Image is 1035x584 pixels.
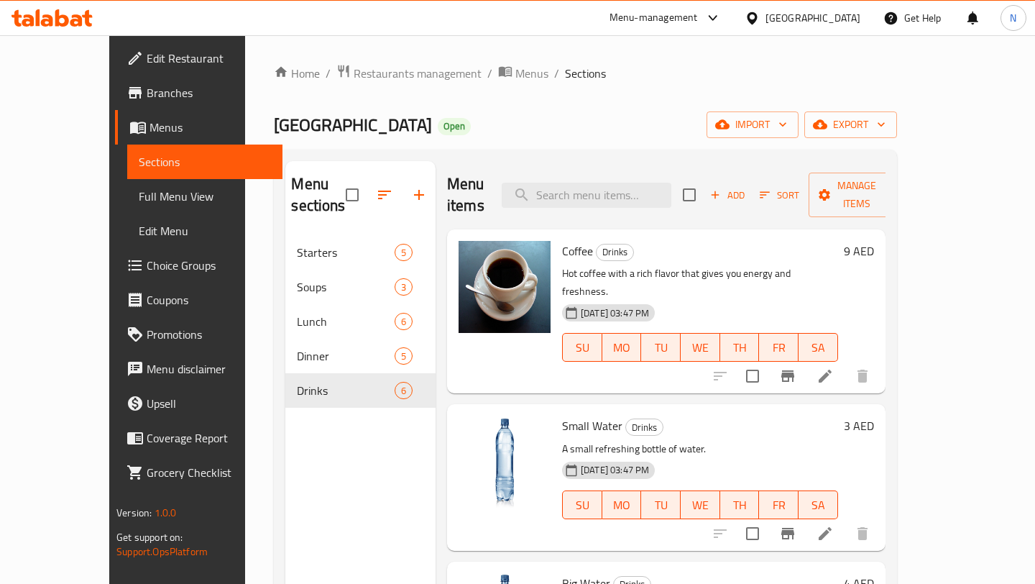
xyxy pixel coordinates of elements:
[647,495,675,516] span: TU
[297,278,394,296] span: Soups
[115,386,282,421] a: Upsell
[765,337,793,358] span: FR
[274,65,320,82] a: Home
[337,180,367,210] span: Select all sections
[759,333,799,362] button: FR
[297,244,394,261] span: Starters
[816,368,834,385] a: Edit menu item
[116,528,183,547] span: Get support on:
[487,65,492,82] li: /
[147,291,270,309] span: Coupons
[147,50,270,67] span: Edit Restaurant
[596,244,634,261] div: Drinks
[297,382,394,399] span: Drinks
[760,187,799,204] span: Sort
[395,278,413,296] div: items
[147,464,270,481] span: Grocery Checklist
[569,337,597,358] span: SU
[285,373,436,408] div: Drinks6
[115,421,282,455] a: Coverage Report
[285,304,436,339] div: Lunch6
[720,333,760,362] button: TH
[641,491,681,519] button: TU
[395,315,412,329] span: 6
[395,246,412,260] span: 5
[804,337,832,358] span: SA
[127,145,282,179] a: Sections
[809,173,905,217] button: Manage items
[285,270,436,304] div: Soups3
[765,10,860,26] div: [GEOGRAPHIC_DATA]
[759,491,799,519] button: FR
[115,352,282,386] a: Menu disclaimer
[562,333,602,362] button: SU
[115,110,282,145] a: Menus
[498,64,548,83] a: Menus
[395,350,412,363] span: 5
[115,317,282,352] a: Promotions
[562,265,838,301] p: Hot coffee with a rich flavor that gives you energy and freshness.
[575,463,655,477] span: [DATE] 03:47 PM
[737,361,768,391] span: Select to update
[116,503,152,522] span: Version:
[844,241,874,261] h6: 9 AED
[147,84,270,101] span: Branches
[155,503,177,522] span: 1.0.0
[575,306,655,320] span: [DATE] 03:47 PM
[459,241,551,333] img: Coffee
[845,516,880,551] button: delete
[395,244,413,261] div: items
[726,337,754,358] span: TH
[127,214,282,248] a: Edit Menu
[625,419,663,436] div: Drinks
[502,183,671,208] input: search
[285,235,436,270] div: Starters5
[647,337,675,358] span: TU
[147,429,270,447] span: Coverage Report
[116,542,208,561] a: Support.OpsPlatform
[602,333,642,362] button: MO
[681,333,720,362] button: WE
[395,347,413,365] div: items
[770,359,805,393] button: Branch-specific-item
[750,184,809,206] span: Sort items
[597,244,633,260] span: Drinks
[115,248,282,283] a: Choice Groups
[686,495,714,516] span: WE
[626,419,663,436] span: Drinks
[804,111,897,138] button: export
[139,188,270,205] span: Full Menu View
[115,455,282,490] a: Grocery Checklist
[707,111,799,138] button: import
[395,313,413,330] div: items
[641,333,681,362] button: TU
[562,440,838,458] p: A small refreshing bottle of water.
[681,491,720,519] button: WE
[737,519,768,549] span: Select to update
[274,64,896,83] nav: breadcrumb
[438,118,471,135] div: Open
[704,184,750,206] button: Add
[115,283,282,317] a: Coupons
[297,313,394,330] span: Lunch
[756,184,803,206] button: Sort
[395,384,412,398] span: 6
[274,109,432,141] span: [GEOGRAPHIC_DATA]
[602,491,642,519] button: MO
[438,120,471,132] span: Open
[562,491,602,519] button: SU
[147,360,270,378] span: Menu disclaimer
[127,179,282,214] a: Full Menu View
[395,280,412,294] span: 3
[554,65,559,82] li: /
[804,495,832,516] span: SA
[297,347,394,365] span: Dinner
[1010,10,1016,26] span: N
[354,65,482,82] span: Restaurants management
[115,76,282,110] a: Branches
[845,359,880,393] button: delete
[816,525,834,542] a: Edit menu item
